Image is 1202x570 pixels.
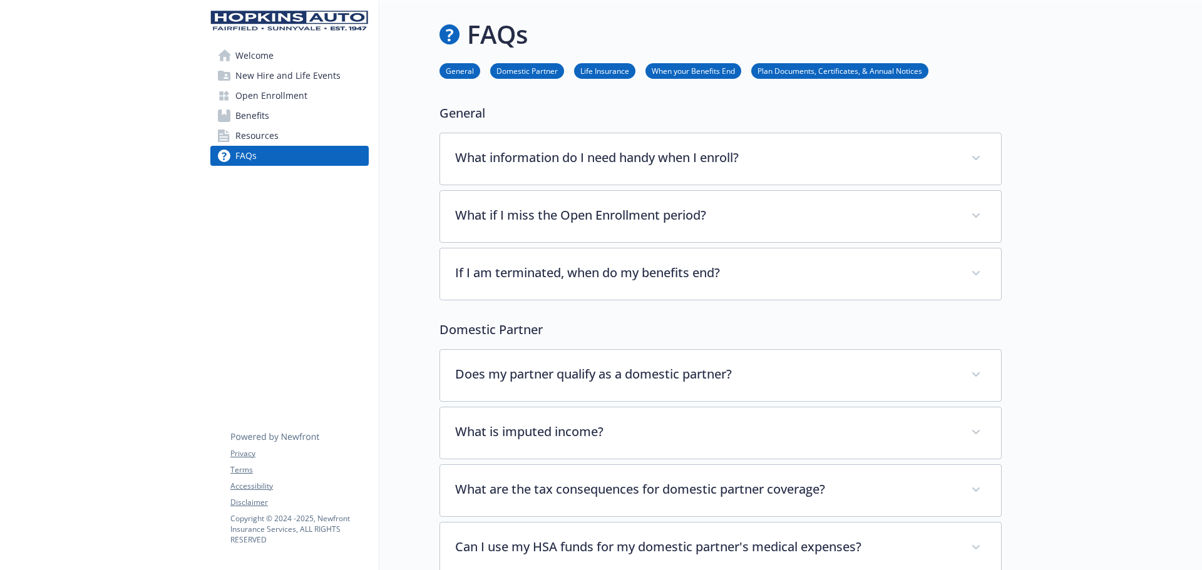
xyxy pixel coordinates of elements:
[455,422,956,441] p: What is imputed income?
[440,133,1001,185] div: What information do I need handy when I enroll?
[230,464,368,476] a: Terms
[235,106,269,126] span: Benefits
[455,537,956,556] p: Can I use my HSA funds for my domestic partner's medical expenses?
[210,66,369,86] a: New Hire and Life Events
[645,64,741,76] a: When your Benefits End
[210,86,369,106] a: Open Enrollment
[574,64,635,76] a: Life Insurance
[440,191,1001,242] div: What if I miss the Open Enrollment period?
[230,513,368,545] p: Copyright © 2024 - 2025 , Newfront Insurance Services, ALL RIGHTS RESERVED
[455,365,956,384] p: Does my partner qualify as a domestic partner?
[455,148,956,167] p: What information do I need handy when I enroll?
[210,46,369,66] a: Welcome
[235,126,279,146] span: Resources
[440,350,1001,401] div: Does my partner qualify as a domestic partner?
[235,86,307,106] span: Open Enrollment
[230,481,368,492] a: Accessibility
[440,248,1001,300] div: If I am terminated, when do my benefits end?
[439,320,1002,339] p: Domestic Partner
[751,64,928,76] a: Plan Documents, Certificates, & Annual Notices
[439,104,1002,123] p: General
[235,146,257,166] span: FAQs
[439,64,480,76] a: General
[210,126,369,146] a: Resources
[440,465,1001,516] div: What are the tax consequences for domestic partner coverage?
[210,146,369,166] a: FAQs
[467,16,528,53] h1: FAQs
[230,497,368,508] a: Disclaimer
[235,46,274,66] span: Welcome
[455,206,956,225] p: What if I miss the Open Enrollment period?
[235,66,341,86] span: New Hire and Life Events
[490,64,564,76] a: Domestic Partner
[440,407,1001,459] div: What is imputed income?
[230,448,368,459] a: Privacy
[455,263,956,282] p: If I am terminated, when do my benefits end?
[455,480,956,499] p: What are the tax consequences for domestic partner coverage?
[210,106,369,126] a: Benefits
